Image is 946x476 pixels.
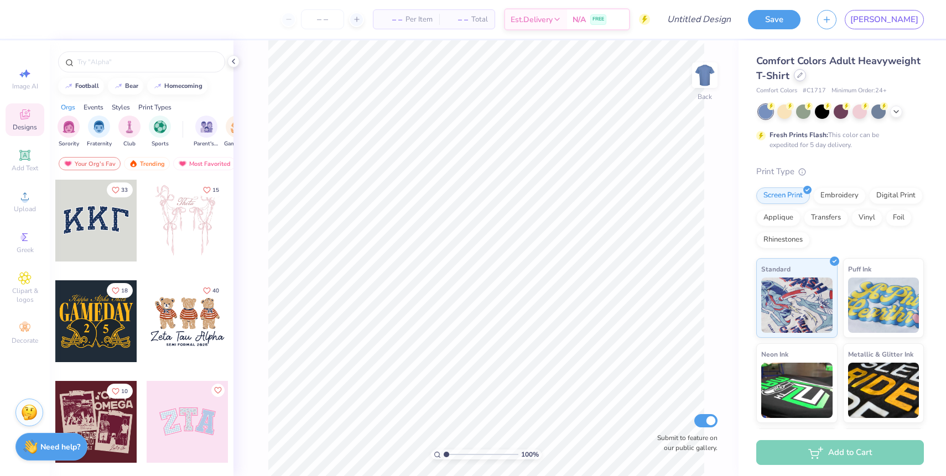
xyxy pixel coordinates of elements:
[58,78,104,95] button: football
[521,449,539,459] span: 100 %
[194,116,219,148] div: filter for Parent's Weekend
[178,160,187,168] img: most_fav.gif
[123,140,136,148] span: Club
[511,14,553,25] span: Est. Delivery
[761,263,791,275] span: Standard
[75,83,99,89] div: football
[851,210,882,226] div: Vinyl
[154,121,167,133] img: Sports Image
[124,157,170,170] div: Trending
[153,83,162,90] img: trend_line.gif
[87,116,112,148] div: filter for Fraternity
[84,102,103,112] div: Events
[756,187,810,204] div: Screen Print
[121,389,128,394] span: 10
[118,116,141,148] button: filter button
[58,116,80,148] div: filter for Sorority
[756,210,801,226] div: Applique
[64,83,73,90] img: trend_line.gif
[406,14,433,25] span: Per Item
[756,165,924,178] div: Print Type
[152,140,169,148] span: Sports
[658,8,740,30] input: Untitled Design
[125,83,138,89] div: bear
[573,14,586,25] span: N/A
[831,86,887,96] span: Minimum Order: 24 +
[93,121,105,133] img: Fraternity Image
[804,210,848,226] div: Transfers
[13,123,37,132] span: Designs
[173,157,236,170] div: Most Favorited
[59,157,121,170] div: Your Org's Fav
[848,278,919,333] img: Puff Ink
[129,160,138,168] img: trending.gif
[12,336,38,345] span: Decorate
[848,348,913,360] span: Metallic & Glitter Ink
[6,286,44,304] span: Clipart & logos
[848,363,919,418] img: Metallic & Glitter Ink
[224,140,250,148] span: Game Day
[212,187,219,193] span: 15
[761,278,833,333] img: Standard
[224,116,250,148] div: filter for Game Day
[17,245,34,254] span: Greek
[107,182,133,197] button: Like
[114,83,123,90] img: trend_line.gif
[164,83,202,89] div: homecoming
[198,283,224,298] button: Like
[231,121,243,133] img: Game Day Image
[886,210,912,226] div: Foil
[107,283,133,298] button: Like
[869,187,923,204] div: Digital Print
[770,130,828,139] strong: Fresh Prints Flash:
[748,10,801,29] button: Save
[446,14,468,25] span: – –
[803,86,826,96] span: # C1717
[845,10,924,29] a: [PERSON_NAME]
[761,363,833,418] img: Neon Ink
[198,182,224,197] button: Like
[40,442,80,452] strong: Need help?
[107,384,133,399] button: Like
[212,288,219,294] span: 40
[694,64,716,86] img: Back
[756,86,797,96] span: Comfort Colors
[756,54,921,82] span: Comfort Colors Adult Heavyweight T-Shirt
[194,116,219,148] button: filter button
[87,140,112,148] span: Fraternity
[59,140,79,148] span: Sorority
[756,232,810,248] div: Rhinestones
[301,9,344,29] input: – –
[121,288,128,294] span: 18
[813,187,866,204] div: Embroidery
[121,187,128,193] span: 33
[149,116,171,148] div: filter for Sports
[63,121,75,133] img: Sorority Image
[770,130,906,150] div: This color can be expedited for 5 day delivery.
[761,348,788,360] span: Neon Ink
[471,14,488,25] span: Total
[108,78,143,95] button: bear
[651,433,718,453] label: Submit to feature on our public gallery.
[118,116,141,148] div: filter for Club
[123,121,136,133] img: Club Image
[850,13,918,26] span: [PERSON_NAME]
[76,56,218,67] input: Try "Alpha"
[138,102,171,112] div: Print Types
[12,164,38,172] span: Add Text
[64,160,72,168] img: most_fav.gif
[12,82,38,91] span: Image AI
[380,14,402,25] span: – –
[211,384,225,397] button: Like
[194,140,219,148] span: Parent's Weekend
[224,116,250,148] button: filter button
[87,116,112,148] button: filter button
[61,102,75,112] div: Orgs
[14,205,36,213] span: Upload
[149,116,171,148] button: filter button
[848,263,871,275] span: Puff Ink
[147,78,207,95] button: homecoming
[200,121,213,133] img: Parent's Weekend Image
[592,15,604,23] span: FREE
[58,116,80,148] button: filter button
